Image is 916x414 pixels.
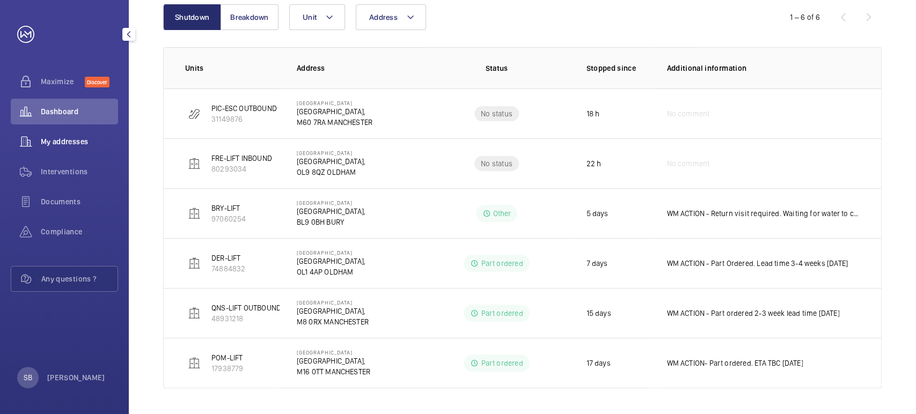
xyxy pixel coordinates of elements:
p: BRY-LIFT [211,203,246,213]
p: FRE-LIFT INBOUND [211,153,272,164]
p: [GEOGRAPHIC_DATA] [297,349,370,356]
p: 31149876 [211,114,277,124]
p: PIC-ESC OUTBOUND [211,103,277,114]
span: Compliance [41,226,118,237]
span: Unit [303,13,317,21]
img: elevator.svg [188,307,201,320]
p: DER-LIFT [211,253,245,263]
img: escalator.svg [188,107,201,120]
p: OL1 4AP OLDHAM [297,267,365,277]
p: WM ACTION- Part ordered. ETA TBC [DATE] [666,358,803,368]
p: M60 7RA MANCHESTER [297,117,372,128]
p: Part ordered [481,358,523,368]
span: Maximize [41,76,85,87]
div: 1 – 6 of 6 [790,12,820,23]
img: elevator.svg [188,207,201,220]
p: [GEOGRAPHIC_DATA] [297,299,369,306]
p: [GEOGRAPHIC_DATA], [297,306,369,316]
span: My addresses [41,136,118,147]
span: Discover [85,77,109,87]
button: Address [356,4,426,30]
p: 97060254 [211,213,246,224]
p: BL9 0BH BURY [297,217,365,227]
p: WM ACTION - Part ordered 2-3 week lead time [DATE] [666,308,839,319]
p: 80293034 [211,164,272,174]
p: Address [297,63,424,73]
p: 18 h [586,108,599,119]
p: [GEOGRAPHIC_DATA], [297,256,365,267]
p: [GEOGRAPHIC_DATA], [297,156,365,167]
p: 5 days [586,208,608,219]
p: [GEOGRAPHIC_DATA] [297,150,365,156]
span: Dashboard [41,106,118,117]
p: [GEOGRAPHIC_DATA], [297,106,372,117]
button: Shutdown [163,4,221,30]
p: Units [185,63,280,73]
p: 22 h [586,158,601,169]
p: [GEOGRAPHIC_DATA] [297,249,365,256]
p: [GEOGRAPHIC_DATA] [297,199,365,206]
p: 7 days [586,258,607,269]
p: 17 days [586,358,610,368]
p: [PERSON_NAME] [47,372,105,383]
p: QNS-LIFT OUTBOUND [211,302,281,313]
p: 74884832 [211,263,245,274]
p: SB [24,372,32,383]
p: No status [481,158,512,169]
p: OL9 8QZ OLDHAM [297,167,365,178]
span: Address [369,13,398,21]
button: Unit [289,4,345,30]
p: WM ACTION - Part Ordered. Lead time 3-4 weeks [DATE] [666,258,847,269]
img: elevator.svg [188,257,201,270]
button: Breakdown [221,4,279,30]
p: M8 0RX MANCHESTER [297,316,369,327]
p: WM ACTION - Return visit required. Waiting for water to clear to assess damage [DATE] [666,208,860,219]
p: 17938779 [211,363,243,374]
p: Status [432,63,562,73]
p: M16 0TT MANCHESTER [297,366,370,377]
p: POM-LIFT [211,352,243,363]
p: [GEOGRAPHIC_DATA], [297,356,370,366]
p: [GEOGRAPHIC_DATA] [297,100,372,106]
span: Any questions ? [41,273,118,284]
p: [GEOGRAPHIC_DATA], [297,206,365,217]
img: elevator.svg [188,157,201,170]
span: No comment [666,108,709,119]
p: Additional information [666,63,860,73]
p: No status [481,108,512,119]
img: elevator.svg [188,357,201,369]
span: No comment [666,158,709,169]
p: Stopped since [586,63,649,73]
p: 48931218 [211,313,281,324]
p: Part ordered [481,308,523,319]
p: 15 days [586,308,611,319]
span: Documents [41,196,118,207]
span: Interventions [41,166,118,177]
p: Other [493,208,511,219]
p: Part ordered [481,258,523,269]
